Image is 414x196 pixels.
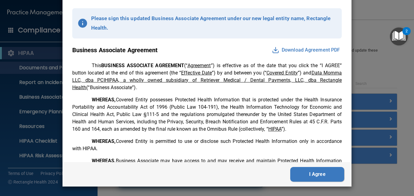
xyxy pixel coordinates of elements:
u: Data Momma LLC, dba PCIHIPAA, a wholly owned subsidiary of Retriever Medical / Dental Payments, L... [72,70,342,90]
p: This (“ ”) is effective as of the date that you click the “I AGREE” button located at the end of ... [72,62,342,91]
div: 2 [405,31,408,39]
span: WHEREAS, [92,97,116,103]
button: Open Resource Center, 2 new notifications [390,27,408,45]
u: HIPAA [268,126,282,132]
button: I Agree [290,167,344,182]
span: BUSINESS ASSOCIATE AGREEMENT [101,63,184,68]
span: WHEREAS, [92,138,116,144]
p: Business Associate Agreement [72,45,158,56]
u: Agreement [187,63,211,68]
span: WHEREAS, [92,158,116,164]
button: Download Agreement PDF [270,45,342,55]
u: Effective Date [181,70,212,76]
p: Covered Entity is permitted to use or disclose such Protected Health Information only in accordan... [72,138,342,152]
p: Covered Entity possesses Protected Health Information that is protected under the Health Insuranc... [72,96,342,133]
u: Covered Entity [266,70,298,76]
p: Business Associate may have access to and may receive and maintain Protected Health Information f... [72,157,342,172]
p: Please sign this updated Business Associate Agreement under our new legal entity name, Rectangle ... [91,14,337,33]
